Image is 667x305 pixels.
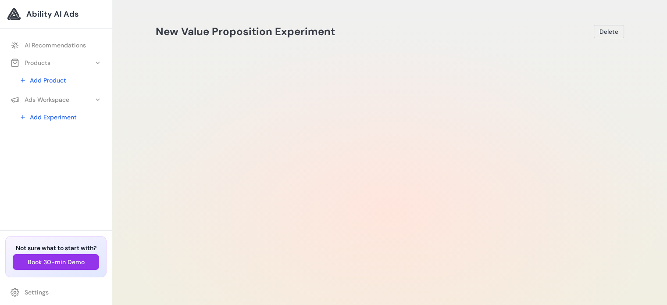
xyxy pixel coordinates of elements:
[7,7,105,21] a: Ability AI Ads
[26,8,78,20] span: Ability AI Ads
[13,244,99,252] h3: Not sure what to start with?
[5,37,107,53] a: AI Recommendations
[11,95,69,104] div: Ads Workspace
[156,25,335,38] span: New Value Proposition Experiment
[13,254,99,270] button: Book 30-min Demo
[5,55,107,71] button: Products
[5,92,107,108] button: Ads Workspace
[5,284,107,300] a: Settings
[594,25,624,38] button: Delete
[599,27,618,36] span: Delete
[14,72,107,88] a: Add Product
[14,109,107,125] a: Add Experiment
[11,58,50,67] div: Products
